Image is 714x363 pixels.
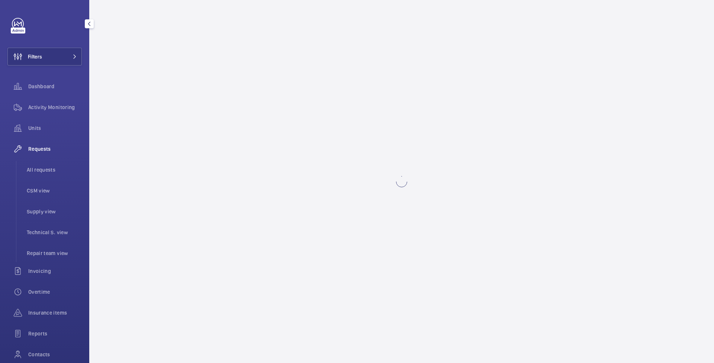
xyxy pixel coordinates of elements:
[28,267,82,275] span: Invoicing
[28,145,82,153] span: Requests
[27,229,82,236] span: Technical S. view
[27,166,82,173] span: All requests
[27,187,82,194] span: CSM view
[28,309,82,316] span: Insurance items
[28,351,82,358] span: Contacts
[28,288,82,296] span: Overtime
[27,249,82,257] span: Repair team view
[28,124,82,132] span: Units
[28,330,82,337] span: Reports
[7,48,82,66] button: Filters
[27,208,82,215] span: Supply view
[28,83,82,90] span: Dashboard
[28,104,82,111] span: Activity Monitoring
[28,53,42,60] span: Filters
